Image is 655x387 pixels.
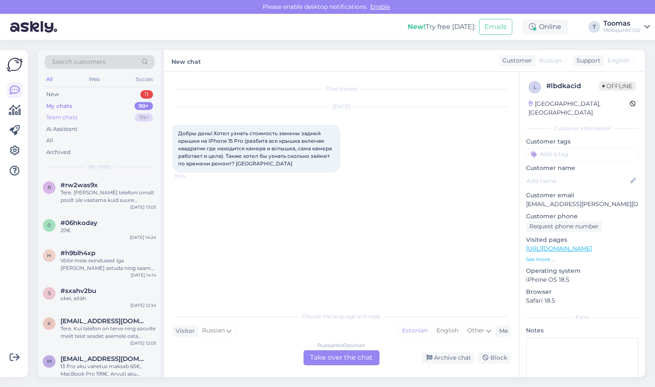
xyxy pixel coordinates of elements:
[408,23,426,31] b: New!
[526,212,638,221] p: Customer phone
[526,326,638,335] p: Notes
[175,173,206,179] span: 15:24
[61,295,156,302] div: okei, aitäh
[46,136,53,145] div: All
[47,222,51,228] span: 0
[529,99,630,117] div: [GEOGRAPHIC_DATA], [GEOGRAPHIC_DATA]
[61,325,156,340] div: Tere. Kui telefon on terve ning soovite meilt teist seadet asemele osta saaksime vana seadme võrr...
[499,56,532,65] div: Customer
[130,234,156,241] div: [DATE] 14:24
[61,287,96,295] span: #sxahv2bu
[539,56,562,65] span: Russian
[46,102,72,110] div: My chats
[172,85,510,93] div: Chat started
[61,355,148,363] span: makseasy@gmail.com
[496,327,508,335] div: Me
[526,176,629,186] input: Add name
[603,27,641,34] div: Mobipunkt OÜ
[46,113,77,122] div: Team chats
[130,302,156,309] div: [DATE] 12:34
[526,164,638,173] p: Customer name
[48,290,51,296] span: s
[603,20,641,27] div: Toomas
[546,81,599,91] div: # lbdkacid
[172,327,195,335] div: Visitor
[135,113,153,122] div: 99+
[46,125,77,133] div: AI Assistant
[303,350,379,365] div: Take over the chat
[479,19,512,35] button: Emails
[526,235,638,244] p: Visited pages
[202,326,225,335] span: Russian
[131,272,156,278] div: [DATE] 14:14
[599,81,636,91] span: Offline
[88,163,111,170] span: My chats
[52,58,105,66] span: Search customers
[172,103,510,110] div: [DATE]
[526,191,638,200] p: Customer email
[47,184,51,191] span: r
[7,57,23,73] img: Askly Logo
[61,219,97,227] span: #06hkoday
[608,56,629,65] span: English
[47,320,51,327] span: k
[467,327,484,334] span: Other
[534,84,537,90] span: l
[61,181,98,189] span: #rw2was9x
[46,148,71,157] div: Archived
[61,249,95,257] span: #h9blh4xp
[526,296,638,305] p: Safari 18.5
[87,74,102,85] div: Web
[526,267,638,275] p: Operating system
[526,221,602,232] div: Request phone number
[432,324,463,337] div: English
[172,313,510,320] div: Choose the language and reply
[421,352,474,363] div: Archive chat
[61,317,148,325] span: kevinkotskarjov@gmail.com
[318,342,365,349] div: Russian to Estonian
[61,363,156,378] div: 13 Pro aku vahetus maksab 65€, MacBook Pro 199€. Arvuti aku vahetamine sisaldab ka tolmupuhastust...
[61,227,156,234] div: 20€
[45,74,54,85] div: All
[526,256,638,263] p: See more ...
[140,90,153,99] div: 11
[171,55,201,66] label: New chat
[47,358,52,364] span: m
[573,56,600,65] div: Support
[408,22,476,32] div: Try free [DATE]:
[588,21,600,33] div: T
[130,204,156,210] div: [DATE] 13:05
[134,102,153,110] div: 99+
[526,275,638,284] p: iPhone OS 18.5
[603,20,650,34] a: ToomasMobipunkt OÜ
[178,130,333,167] span: Добры день! Хотел узнать стоимость замены задней крышки на IPhone 15 Pro (разбита вся крышка вклю...
[522,19,568,34] div: Online
[526,137,638,146] p: Customer tags
[61,257,156,272] div: Võite meie esindusest iga [PERSON_NAME] astuda ning saame kuulari [PERSON_NAME] võred ära puhastada
[478,352,510,363] div: Block
[134,74,155,85] div: Socials
[368,3,392,10] span: Enable
[526,288,638,296] p: Browser
[526,125,638,132] div: Customer information
[526,245,592,252] a: [URL][DOMAIN_NAME]
[130,340,156,346] div: [DATE] 12:05
[526,200,638,209] p: [EMAIL_ADDRESS][PERSON_NAME][DOMAIN_NAME]
[398,324,432,337] div: Estonian
[526,314,638,321] div: Extra
[46,90,59,99] div: New
[47,252,51,259] span: h
[61,189,156,204] div: Tere. [PERSON_NAME] telefoni omalt poolt üle vaatama kuid suure tõenäosusega on tegemist emaplaad...
[526,148,638,160] input: Add a tag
